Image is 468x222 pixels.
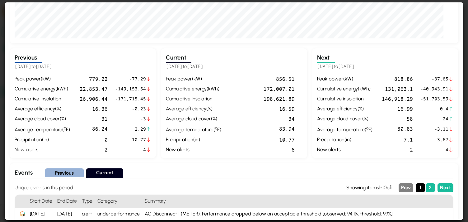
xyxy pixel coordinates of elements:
div: cumulative energy ( kWh ) [15,85,70,93]
div: cumulative energy ( kWh ) [317,85,372,93]
span: [DATE] [317,63,334,69]
sup: º [64,125,66,130]
div: underperformance [95,208,142,221]
div: average efficiency ( % ) [317,105,372,113]
div: 7.1 [375,136,413,143]
h5: to [15,63,151,70]
h5: to [166,63,302,70]
span: -4 [420,146,448,153]
h4: End Date [55,195,79,208]
span: -3.67 [420,136,448,143]
sup: º [366,125,368,130]
span: -4 [115,146,146,153]
div: 856.51 [224,75,295,83]
button: Previous [45,169,84,178]
div: 2 [73,146,108,153]
button: Previous [399,183,413,192]
div: 16.36 [73,105,108,113]
h3: Next [317,53,335,63]
span: 24 [420,115,448,122]
span: -37.65 [420,75,448,82]
div: cumulative insolation [317,95,372,103]
button: Current [86,168,123,178]
div: peak power ( kW ) [15,75,70,83]
div: cumulative insolation [166,95,221,103]
div: 16.99 [375,105,413,113]
span: -10.77 [115,136,146,143]
div: peak power ( kW ) [317,75,372,83]
div: new alerts [166,146,221,153]
span: -77.29 [115,75,146,82]
button: Next [438,183,453,192]
div: peak power ( kW ) [166,75,221,83]
div: 131,063.1 [375,85,413,93]
div: alert [79,208,95,221]
span: -51,703.59 [420,95,448,102]
h4: Unique events in this period [15,184,346,191]
span: [DATE] [187,63,204,69]
span: [DATE] [35,63,52,69]
div: 0 [73,136,108,143]
div: Select period to view [15,168,453,178]
div: 16.59 [224,105,295,113]
div: 198,621.89 [224,95,295,103]
div: average efficiency ( % ) [166,105,221,113]
div: average temperature ( F ) [15,125,70,133]
span: -171,715.45 [115,95,146,102]
img: LCOEAgent [20,212,25,217]
div: cumulative insolation [15,95,70,103]
div: average cloud cover ( % ) [15,115,70,123]
div: AC Disconnect 1 (METER): Performance dropped below an acceptable threshold [observed: 94.1%, thre... [142,208,453,221]
span: -149,153.54 [115,85,146,92]
h4: Start Date [27,195,55,208]
span: -0.23 [115,105,146,112]
div: 31 [73,115,108,123]
span: -40,943.91 [420,85,448,92]
div: precipitation ( in ) [317,136,372,143]
div: 58 [375,115,413,123]
div: 818.86 [375,75,413,83]
div: [DATE] [55,208,79,221]
div: cumulative energy ( kWh ) [166,85,221,93]
span: -3.11 [420,126,448,133]
div: new alerts [15,146,70,153]
span: [DATE] [166,63,183,69]
button: Page 2 [426,183,435,192]
div: precipitation ( in ) [15,136,70,143]
div: average temperature ( F ) [166,125,221,133]
div: 22,853.47 [73,85,108,93]
div: [DATE] [27,208,55,221]
div: 83.94 [224,125,295,133]
div: precipitation ( in ) [166,136,221,143]
div: new alerts [317,146,372,153]
div: average cloud cover ( % ) [166,115,221,123]
div: 34 [224,115,295,123]
div: 172,007.01 [224,85,295,93]
h3: Current [166,53,191,63]
div: 146,918.29 [375,95,413,103]
h3: Events [15,169,33,178]
h5: to [317,63,453,70]
span: [DATE] [338,63,355,69]
div: average temperature ( F ) [317,125,372,133]
div: average cloud cover ( % ) [317,115,372,123]
span: 0.4 [420,105,448,112]
sup: º [215,125,217,130]
div: 86.24 [73,125,108,133]
span: 2.29 [115,126,146,133]
div: 10.77 [224,136,295,143]
div: 6 [224,146,295,153]
div: 2 [375,146,413,153]
span: [DATE] [15,63,31,69]
div: Showing items 1 - 10 of 11 [346,184,394,191]
h3: Previous [15,53,42,63]
div: 80.83 [375,125,413,133]
h4: Summary [142,195,453,208]
div: average efficiency ( % ) [15,105,70,113]
div: 779.22 [73,75,108,83]
h4: Type [79,195,95,208]
span: -3 [115,115,146,122]
div: 26,906.44 [73,95,108,103]
h4: Category [95,195,142,208]
button: Page 1 [416,183,425,192]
